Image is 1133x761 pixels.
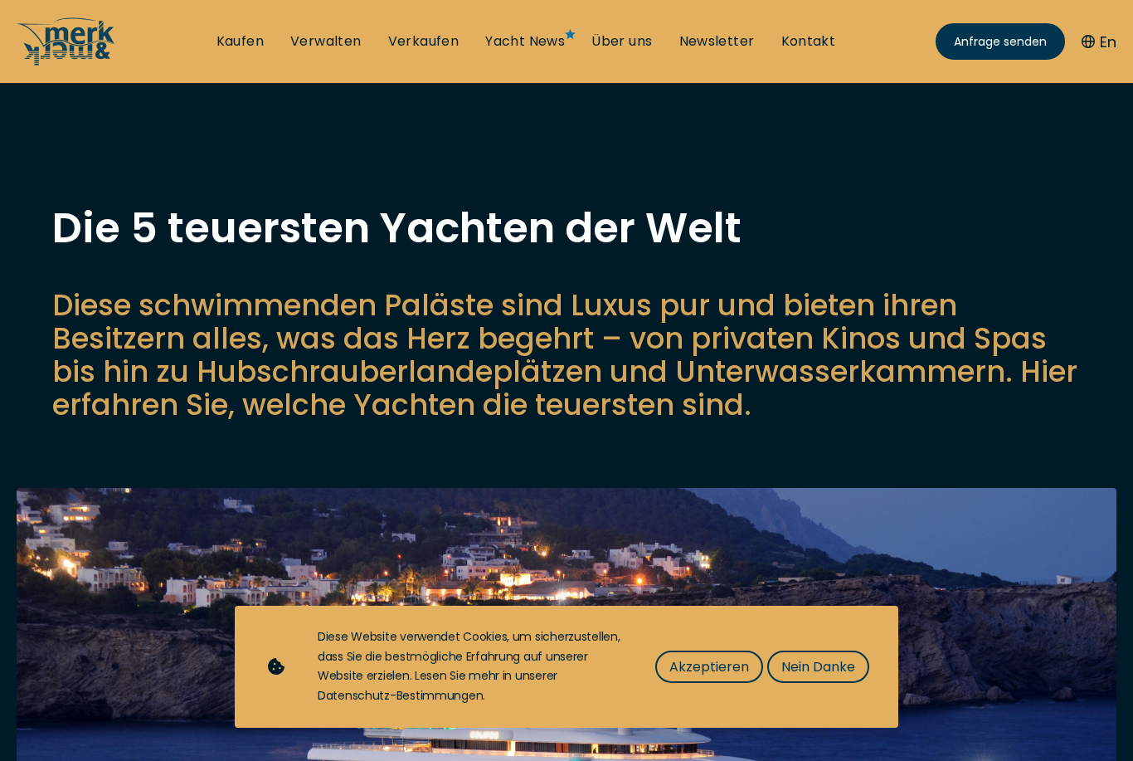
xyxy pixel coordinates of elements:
button: Akzeptieren [655,651,763,683]
p: Diese schwimmenden Paläste sind Luxus pur und bieten ihren Besitzern alles, was das Herz begehrt ... [52,289,1081,422]
a: Yacht News [485,32,565,51]
a: Über uns [591,32,652,51]
span: Nein Danke [781,656,855,677]
button: Nein Danke [767,651,869,683]
a: Datenschutz-Bestimmungen [318,687,483,704]
span: Akzeptieren [669,656,749,677]
a: Verwalten [290,32,362,51]
div: Diese Website verwendet Cookies, um sicherzustellen, dass Sie die bestmögliche Erfahrung auf unse... [318,627,622,706]
a: Verkaufen [388,32,460,51]
span: Anfrage senden [954,33,1047,51]
h1: Die 5 teuersten Yachten der Welt [52,207,1081,249]
a: Anfrage senden [936,23,1065,60]
a: Newsletter [679,32,755,51]
a: Kaufen [216,32,264,51]
a: Kontakt [781,32,836,51]
button: En [1082,31,1116,53]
